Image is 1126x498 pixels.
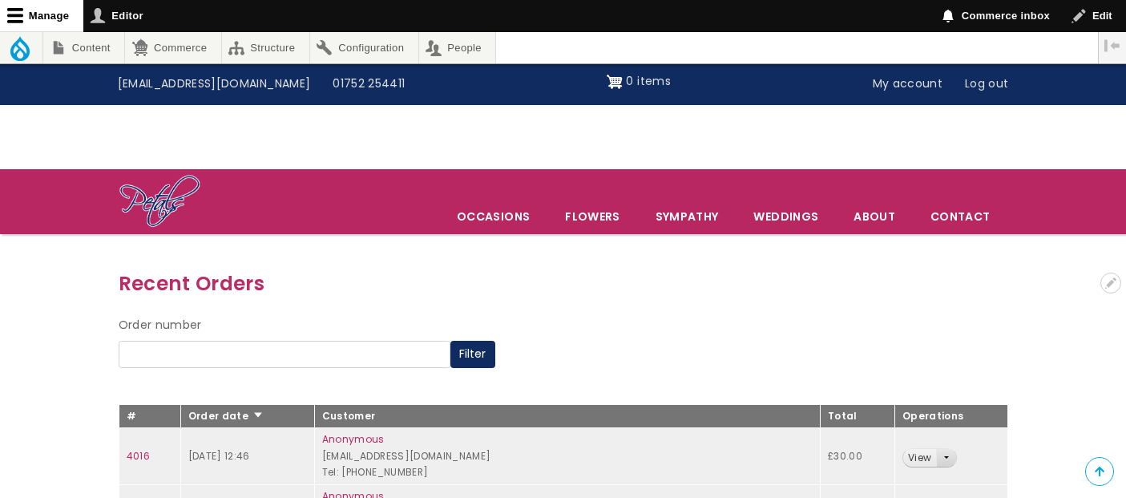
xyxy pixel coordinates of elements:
img: Shopping cart [607,69,623,95]
label: Order number [119,316,202,335]
h3: Recent Orders [119,268,1008,299]
a: 4016 [127,449,150,463]
a: Shopping cart 0 items [607,69,671,95]
time: [DATE] 12:46 [188,449,250,463]
button: Vertical orientation [1099,32,1126,59]
a: Log out [954,69,1019,99]
th: Total [821,404,895,428]
button: Filter [450,341,495,368]
button: Open configuration options [1100,273,1121,294]
a: Structure [222,32,309,63]
a: My account [862,69,954,99]
span: Occasions [440,200,547,233]
td: £30.00 [821,428,895,485]
a: Flowers [548,200,636,233]
a: People [419,32,496,63]
a: View [903,449,936,468]
th: Customer [314,404,820,428]
span: Weddings [737,200,835,233]
a: Configuration [310,32,418,63]
th: # [119,404,180,428]
a: [EMAIL_ADDRESS][DOMAIN_NAME] [107,69,322,99]
a: Commerce [125,32,220,63]
a: About [837,200,912,233]
a: Content [43,32,124,63]
a: Order date [188,409,264,423]
a: Sympathy [639,200,736,233]
td: [EMAIL_ADDRESS][DOMAIN_NAME] Tel: [PHONE_NUMBER] [314,428,820,485]
a: 01752 254411 [321,69,416,99]
span: 0 items [626,73,670,89]
a: Anonymous [322,432,385,446]
a: Contact [914,200,1007,233]
th: Operations [894,404,1007,428]
img: Home [119,174,201,230]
